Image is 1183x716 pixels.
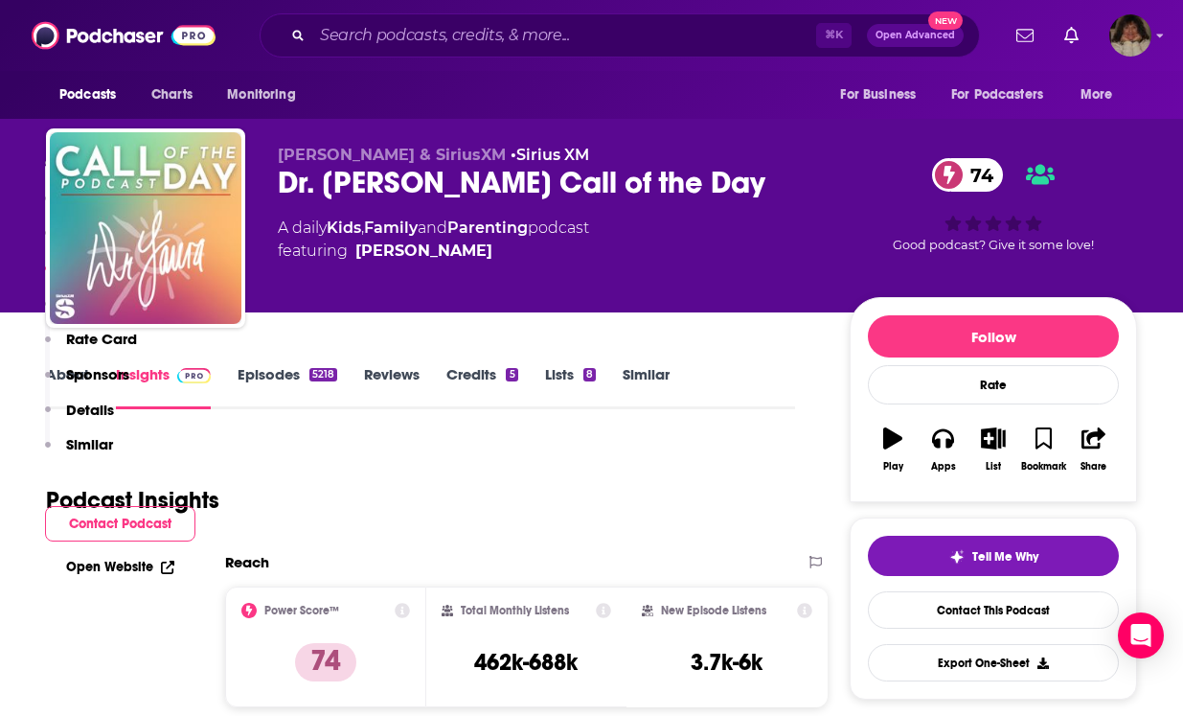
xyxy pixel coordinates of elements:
div: Open Intercom Messenger [1118,612,1164,658]
span: and [418,219,447,237]
span: Podcasts [59,81,116,108]
a: Show notifications dropdown [1009,19,1041,52]
span: More [1081,81,1113,108]
input: Search podcasts, credits, & more... [312,20,816,51]
span: Tell Me Why [972,549,1038,565]
p: Details [66,401,114,419]
a: Charts [139,77,204,113]
a: Episodes5218 [238,365,337,409]
button: Details [45,401,114,436]
span: New [928,12,963,30]
a: Similar [623,365,670,409]
div: Apps [931,461,956,473]
div: 8 [583,368,596,381]
p: Similar [66,435,113,453]
div: 5218 [309,368,337,381]
div: A daily podcast [278,217,589,263]
p: Sponsors [66,365,129,383]
h3: 462k-688k [474,648,578,677]
button: tell me why sparkleTell Me Why [868,536,1119,576]
button: Open AdvancedNew [867,24,964,47]
button: Apps [918,415,967,484]
a: Open Website [66,559,174,575]
h3: 3.7k-6k [691,648,762,677]
a: Sirius XM [516,146,589,164]
button: Contact Podcast [45,506,195,542]
button: Show profile menu [1109,14,1151,57]
span: Logged in as angelport [1109,14,1151,57]
a: Reviews [364,365,420,409]
a: 74 [932,158,1003,192]
div: Bookmark [1021,461,1066,473]
img: Podchaser - Follow, Share and Rate Podcasts [32,17,216,54]
span: Good podcast? Give it some love! [893,238,1094,252]
span: Charts [151,81,193,108]
div: Search podcasts, credits, & more... [260,13,980,58]
a: Show notifications dropdown [1057,19,1086,52]
a: Credits5 [446,365,517,409]
button: open menu [939,77,1071,113]
a: Parenting [447,219,528,237]
h2: New Episode Listens [661,604,766,617]
button: List [968,415,1018,484]
img: tell me why sparkle [949,549,965,565]
span: featuring [278,240,589,263]
div: Play [883,461,903,473]
button: open menu [1067,77,1137,113]
span: • [511,146,589,164]
button: Sponsors [45,365,129,401]
div: 5 [506,368,517,381]
button: Play [868,415,918,484]
div: List [986,461,1001,473]
a: Kids [327,219,361,237]
h2: Reach [225,553,269,571]
img: Dr. Laura Call of the Day [50,132,241,324]
button: Share [1069,415,1119,484]
span: 74 [951,158,1003,192]
button: open menu [827,77,940,113]
button: Bookmark [1018,415,1068,484]
button: Follow [868,315,1119,358]
a: Contact This Podcast [868,591,1119,629]
div: 74Good podcast? Give it some love! [850,146,1137,265]
span: For Business [840,81,916,108]
a: Lists8 [545,365,596,409]
h2: Total Monthly Listens [461,604,569,617]
button: Export One-Sheet [868,644,1119,681]
span: [PERSON_NAME] & SiriusXM [278,146,506,164]
h2: Power Score™ [264,604,339,617]
span: ⌘ K [816,23,852,48]
button: Similar [45,435,113,471]
span: , [361,219,364,237]
span: Open Advanced [876,31,955,40]
p: 74 [295,643,356,681]
span: Monitoring [227,81,295,108]
a: Family [364,219,418,237]
span: For Podcasters [951,81,1043,108]
div: [PERSON_NAME] [355,240,492,263]
button: open menu [46,77,141,113]
div: Share [1081,461,1106,473]
div: Rate [868,365,1119,404]
img: User Profile [1109,14,1151,57]
button: open menu [214,77,320,113]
